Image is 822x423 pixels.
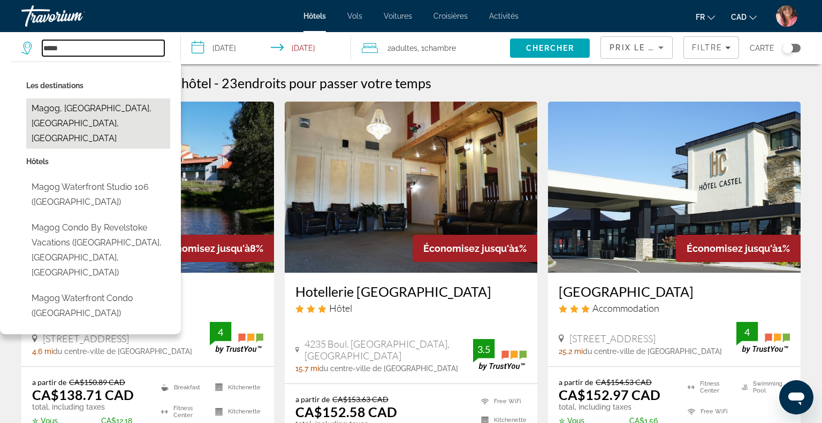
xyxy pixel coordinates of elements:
div: 1% [676,235,801,262]
span: Chambre [424,44,456,52]
li: Free WiFi [682,402,736,421]
img: Hôtel Castel [548,102,801,273]
button: Select hotel: Magog Waterfront Condo (CA) [26,288,170,324]
button: Travelers: 2 adults, 0 children [351,32,511,64]
span: 15.7 mi [295,364,319,373]
span: Hôtel [329,302,352,314]
span: Prix le plus bas [610,43,694,52]
a: Croisières [433,12,468,20]
span: Accommodation [592,302,659,314]
a: Activités [489,12,519,20]
button: Toggle map [774,43,801,53]
li: Fitness Center [156,402,209,421]
span: [STREET_ADDRESS] [569,333,656,344]
span: [STREET_ADDRESS] [43,333,129,344]
a: Voitures [384,12,412,20]
p: total, including taxes [559,403,674,411]
span: 25.2 mi [559,347,583,356]
span: CAD [731,13,747,21]
button: Select hotel: Magog Condo by Revelstoke Vacations (Revelstoke, BC, CA) [26,218,170,283]
div: 4 [736,326,758,339]
button: Change currency [731,9,757,25]
li: Breakfast [156,378,209,397]
img: TrustYou guest rating badge [210,322,263,353]
span: 4.6 mi [32,347,53,356]
del: CA$153.63 CAD [332,395,389,404]
button: User Menu [773,5,801,27]
span: - [214,75,219,91]
span: 4235 Boul. [GEOGRAPHIC_DATA], [GEOGRAPHIC_DATA] [305,338,473,362]
div: 1% [413,235,537,262]
button: Search [510,39,590,58]
span: , 1 [417,41,456,56]
input: Search hotel destination [42,40,164,56]
span: a partir de [559,378,593,387]
li: Kitchenette [210,378,263,397]
span: fr [696,13,705,21]
span: endroits pour passer votre temps [238,75,431,91]
img: User image [776,5,797,27]
a: Travorium [21,2,128,30]
span: Économisez jusqu'à [423,243,514,254]
a: Hotellerie [GEOGRAPHIC_DATA] [295,283,527,299]
a: [GEOGRAPHIC_DATA] [559,283,790,299]
div: 3.5 [473,343,494,356]
span: Carte [750,41,774,56]
h2: 23 [222,75,431,91]
ins: CA$152.97 CAD [559,387,660,403]
li: Fitness Center [682,378,736,397]
div: 4 [210,326,231,339]
li: Swimming Pool [736,378,790,397]
mat-select: Sort by [610,41,664,54]
div: 3 star Hotel [295,302,527,314]
button: Change language [696,9,715,25]
button: Select city: Magog, Eastern Townships, QC, Canada [26,98,170,149]
span: Économisez jusqu'à [687,243,778,254]
div: 3 star Accommodation [559,302,790,314]
img: Hotellerie Jardins de Ville [285,102,537,273]
ins: CA$152.58 CAD [295,404,397,420]
ins: CA$138.71 CAD [32,387,134,403]
div: 8% [148,235,274,262]
span: du centre-ville de [GEOGRAPHIC_DATA] [583,347,722,356]
span: a partir de [32,378,66,387]
iframe: Bouton de lancement de la fenêtre de messagerie [779,380,813,414]
li: Kitchenette [210,402,263,421]
a: Vols [347,12,362,20]
span: Adultes [391,44,417,52]
li: Free WiFi [476,395,527,408]
p: total, including taxes [32,403,148,411]
button: Select check in and out date [181,32,351,64]
span: 2 [387,41,417,56]
span: Chercher [526,44,575,52]
p: Hotel options [26,154,170,169]
span: Filtre [692,43,722,52]
span: du centre-ville de [GEOGRAPHIC_DATA] [319,364,458,373]
p: City options [26,78,170,93]
button: Filters [683,36,739,59]
img: TrustYou guest rating badge [473,339,527,371]
span: du centre-ville de [GEOGRAPHIC_DATA] [53,347,192,356]
button: Select hotel: Magog Waterfront Studio 106 (CA) [26,177,170,212]
img: TrustYou guest rating badge [736,322,790,353]
del: CA$150.89 CAD [69,378,125,387]
a: Hôtels [303,12,326,20]
del: CA$154.53 CAD [596,378,652,387]
span: a partir de [295,395,330,404]
span: Économisez jusqu'à [159,243,250,254]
